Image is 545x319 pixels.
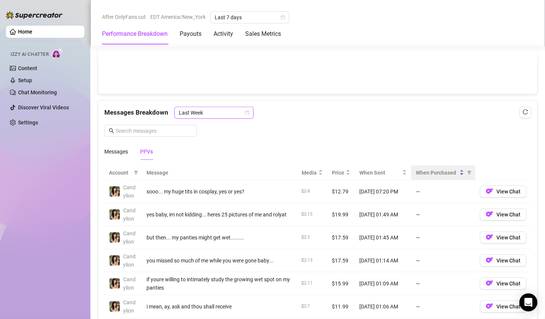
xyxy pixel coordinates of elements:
[104,147,128,156] div: Messages
[147,187,293,196] div: sooo... my huge tits in cosplay, yes or yes?
[480,282,527,288] a: OFView Chat
[147,275,293,292] div: if youre willing to intimately study the growing wet spot on my panties
[134,170,138,175] span: filter
[355,226,411,249] td: [DATE] 01:45 AM
[18,89,57,95] a: Chat Monitoring
[355,272,411,295] td: [DATE] 01:09 AM
[147,256,293,265] div: you missed so much of me while you were gone baby...
[327,180,355,203] td: $12.79
[109,255,120,266] img: Candylion
[123,230,136,245] span: Candylion
[496,212,521,218] span: View Chat
[302,189,306,193] span: picture
[480,278,527,290] button: OFView Chat
[486,256,493,264] img: OF
[355,166,411,180] th: When Sent
[411,203,475,226] td: —
[480,236,527,242] a: OFView Chat
[302,212,306,216] span: picture
[307,211,313,218] div: 15
[411,249,475,272] td: —
[496,258,521,264] span: View Chat
[245,110,249,115] span: calendar
[496,235,521,241] span: View Chat
[307,234,310,241] div: 5
[467,170,472,175] span: filter
[480,213,527,219] a: OFView Chat
[486,279,493,287] img: OF
[355,180,411,203] td: [DATE] 07:20 PM
[307,303,310,310] div: 7
[297,166,327,180] th: Media
[102,11,146,23] span: After OnlyFans cut
[480,255,527,267] button: OFView Chat
[302,169,317,177] span: Media
[496,189,521,195] span: View Chat
[179,107,249,118] span: Last Week
[18,77,32,83] a: Setup
[104,107,531,119] div: Messages Breakdown
[281,15,285,20] span: calendar
[52,48,63,59] img: AI Chatter
[109,186,120,197] img: Candylion
[327,203,355,226] td: $19.99
[215,12,285,23] span: Last 7 days
[480,190,527,196] a: OFView Chat
[355,295,411,318] td: [DATE] 01:06 AM
[411,166,475,180] th: When Purchased
[411,295,475,318] td: —
[302,235,306,239] span: picture
[109,209,120,220] img: Candylion
[18,120,38,126] a: Settings
[142,166,297,180] th: Message
[355,203,411,226] td: [DATE] 01:49 AM
[416,169,458,177] span: When Purchased
[150,11,206,23] span: EDT America/New_York
[116,127,192,135] input: Search messages
[302,304,306,308] span: picture
[327,166,355,180] th: Price
[109,301,120,312] img: Candylion
[486,210,493,218] img: OF
[11,51,49,58] span: Izzy AI Chatter
[480,301,527,313] button: OFView Chat
[18,65,37,71] a: Content
[140,147,153,156] div: PPVs
[302,258,306,262] span: picture
[327,226,355,249] td: $17.59
[355,249,411,272] td: [DATE] 01:14 AM
[180,29,202,38] div: Payouts
[123,276,136,291] span: Candylion
[18,104,69,110] a: Discover Viral Videos
[18,29,32,35] a: Home
[411,272,475,295] td: —
[411,226,475,249] td: —
[307,280,313,287] div: 11
[109,169,131,177] span: Account
[123,253,136,268] span: Candylion
[123,184,136,199] span: Candylion
[523,109,528,115] span: reload
[147,233,293,242] div: but then... my panties might get wet.........
[123,207,136,222] span: Candylion
[132,167,140,178] span: filter
[307,257,313,264] div: 13
[327,295,355,318] td: $11.99
[307,188,310,195] div: 8
[147,302,293,311] div: i mean, ay, ask and thou shall receive
[6,11,63,19] img: logo-BBDzfeDw.svg
[486,187,493,195] img: OF
[480,232,527,244] button: OFView Chat
[332,169,344,177] span: Price
[480,259,527,265] a: OFView Chat
[245,29,281,38] div: Sales Metrics
[359,169,401,177] span: When Sent
[486,233,493,241] img: OF
[480,209,527,221] button: OFView Chat
[147,210,293,219] div: yes baby, im not kidding... heres 25 pictures of me and rolyat
[302,281,306,285] span: picture
[519,293,537,311] div: Open Intercom Messenger
[109,232,120,243] img: Candylion
[109,278,120,289] img: Candylion
[466,167,473,178] span: filter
